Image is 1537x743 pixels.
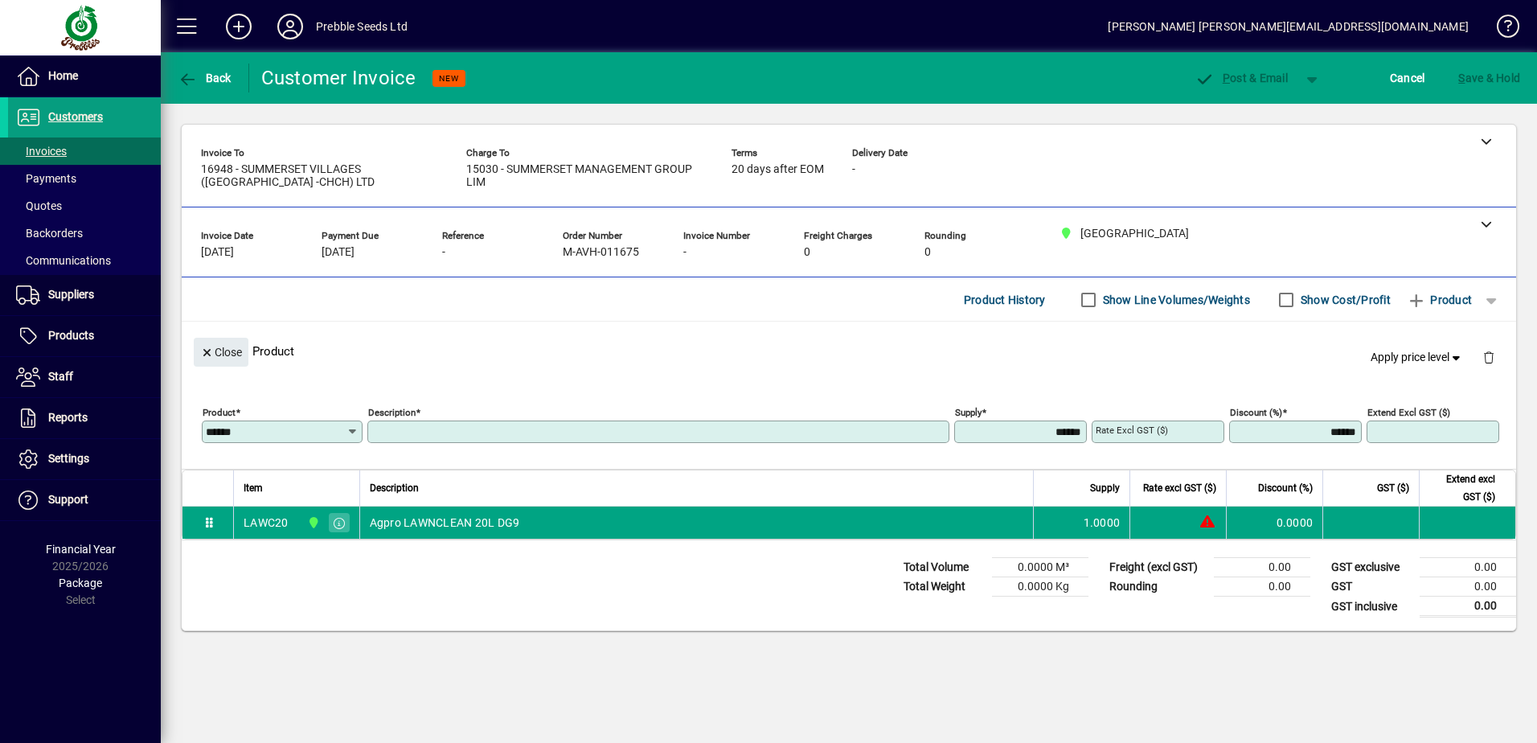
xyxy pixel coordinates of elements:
span: - [852,163,855,176]
td: GST exclusive [1323,558,1420,577]
span: Customers [48,110,103,123]
span: 0 [804,246,810,259]
label: Show Line Volumes/Weights [1100,292,1250,308]
span: Description [370,479,419,497]
td: Total Volume [896,558,992,577]
span: Package [59,577,102,589]
app-page-header-button: Delete [1469,350,1508,364]
div: Prebble Seeds Ltd [316,14,408,39]
mat-label: Discount (%) [1230,407,1282,418]
span: Item [244,479,263,497]
button: Profile [264,12,316,41]
div: [PERSON_NAME] [PERSON_NAME][EMAIL_ADDRESS][DOMAIN_NAME] [1108,14,1469,39]
span: [DATE] [322,246,355,259]
span: Reports [48,411,88,424]
span: Back [178,72,232,84]
button: Product History [957,285,1052,314]
span: Close [200,339,242,366]
td: 0.00 [1420,597,1516,617]
span: Suppliers [48,288,94,301]
td: Total Weight [896,577,992,597]
a: Backorders [8,220,161,247]
span: S [1458,72,1465,84]
span: - [683,246,687,259]
app-page-header-button: Back [161,64,249,92]
label: Show Cost/Profit [1297,292,1391,308]
td: Rounding [1101,577,1214,597]
span: 1.0000 [1084,515,1121,531]
span: Cancel [1390,65,1425,91]
td: 0.0000 M³ [992,558,1088,577]
span: Support [48,493,88,506]
span: Agpro LAWNCLEAN 20L DG9 [370,515,520,531]
td: 0.00 [1420,577,1516,597]
td: 0.00 [1214,558,1310,577]
td: 0.00 [1420,558,1516,577]
button: Apply price level [1364,343,1470,372]
mat-label: Description [368,407,416,418]
span: GST ($) [1377,479,1409,497]
app-page-header-button: Close [190,344,252,359]
span: Staff [48,370,73,383]
a: Home [8,56,161,96]
span: NEW [439,73,459,84]
mat-label: Supply [955,407,982,418]
span: Communications [16,254,111,267]
span: 16948 - SUMMERSET VILLAGES ([GEOGRAPHIC_DATA] -CHCH) LTD [201,163,442,189]
button: Product [1399,285,1480,314]
a: Payments [8,165,161,192]
a: Suppliers [8,275,161,315]
span: Invoices [16,145,67,158]
td: 0.0000 Kg [992,577,1088,597]
div: Product [182,322,1516,380]
button: Post & Email [1187,64,1296,92]
span: M-AVH-011675 [563,246,639,259]
span: Product [1407,287,1472,313]
td: 0.00 [1214,577,1310,597]
button: Cancel [1386,64,1429,92]
mat-label: Extend excl GST ($) [1367,407,1450,418]
td: 0.0000 [1226,507,1322,539]
span: CHRISTCHURCH [303,514,322,532]
a: Communications [8,247,161,274]
span: P [1223,72,1230,84]
a: Knowledge Base [1485,3,1517,55]
span: Extend excl GST ($) [1429,470,1495,506]
span: 0 [924,246,931,259]
span: Discount (%) [1258,479,1313,497]
span: Apply price level [1371,349,1464,366]
span: Products [48,329,94,342]
div: Customer Invoice [261,65,416,91]
span: Quotes [16,199,62,212]
span: Supply [1090,479,1120,497]
mat-label: Rate excl GST ($) [1096,425,1168,436]
mat-label: Product [203,407,236,418]
span: ave & Hold [1458,65,1520,91]
a: Staff [8,357,161,397]
span: - [442,246,445,259]
span: 15030 - SUMMERSET MANAGEMENT GROUP LIM [466,163,707,189]
span: [DATE] [201,246,234,259]
span: Home [48,69,78,82]
a: Quotes [8,192,161,220]
span: Financial Year [46,543,116,556]
a: Support [8,480,161,520]
button: Delete [1469,338,1508,376]
span: Rate excl GST ($) [1143,479,1216,497]
div: LAWC20 [244,515,289,531]
a: Settings [8,439,161,479]
button: Add [213,12,264,41]
span: Settings [48,452,89,465]
button: Save & Hold [1454,64,1524,92]
span: Product History [964,287,1046,313]
button: Back [174,64,236,92]
td: GST [1323,577,1420,597]
a: Invoices [8,138,161,165]
td: Freight (excl GST) [1101,558,1214,577]
span: ost & Email [1195,72,1288,84]
a: Reports [8,398,161,438]
span: Payments [16,172,76,185]
a: Products [8,316,161,356]
button: Close [194,338,248,367]
span: 20 days after EOM [732,163,824,176]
